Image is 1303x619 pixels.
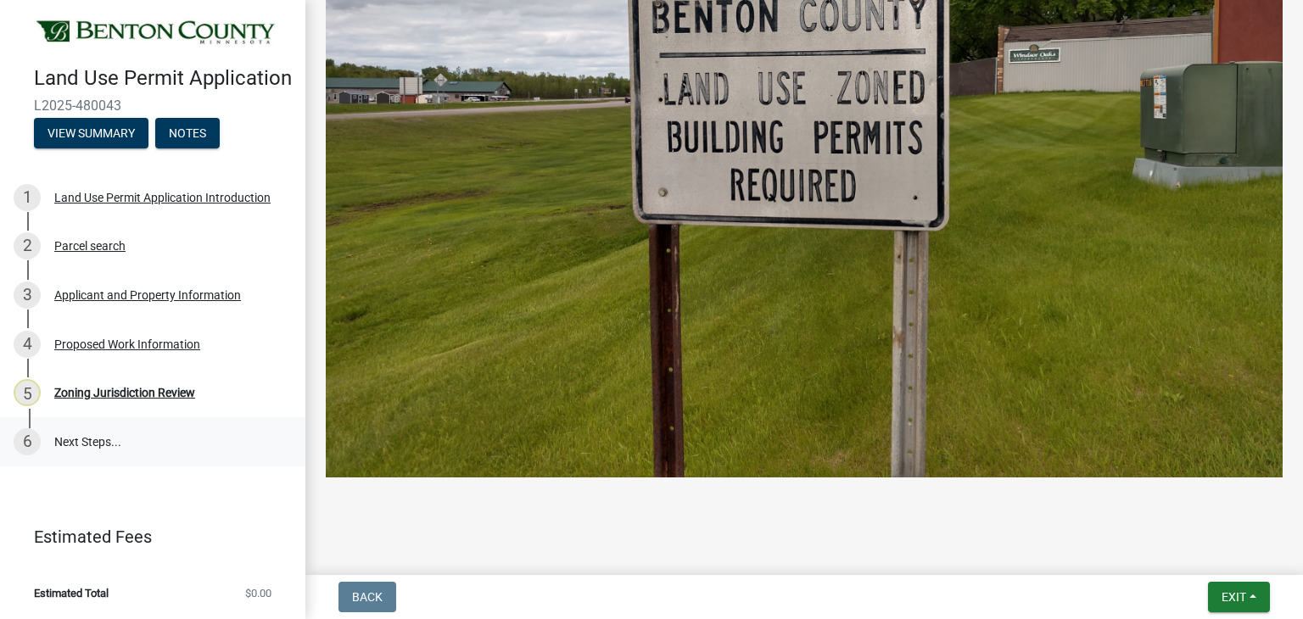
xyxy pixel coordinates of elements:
a: Estimated Fees [14,520,278,554]
div: Parcel search [54,240,126,252]
span: $0.00 [245,588,271,599]
wm-modal-confirm: Notes [155,127,220,141]
span: Exit [1222,590,1246,604]
button: Notes [155,118,220,148]
div: Land Use Permit Application Introduction [54,192,271,204]
div: Zoning Jurisdiction Review [54,387,195,399]
span: Estimated Total [34,588,109,599]
div: 3 [14,282,41,309]
span: L2025-480043 [34,98,271,114]
div: 6 [14,428,41,455]
button: Back [338,582,396,612]
div: Proposed Work Information [54,338,200,350]
h4: Land Use Permit Application [34,66,292,91]
span: Back [352,590,383,604]
button: View Summary [34,118,148,148]
div: 4 [14,331,41,358]
div: 1 [14,184,41,211]
wm-modal-confirm: Summary [34,127,148,141]
button: Exit [1208,582,1270,612]
div: 2 [14,232,41,259]
div: 5 [14,379,41,406]
div: Applicant and Property Information [54,289,241,301]
img: Benton County, Minnesota [34,18,278,48]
